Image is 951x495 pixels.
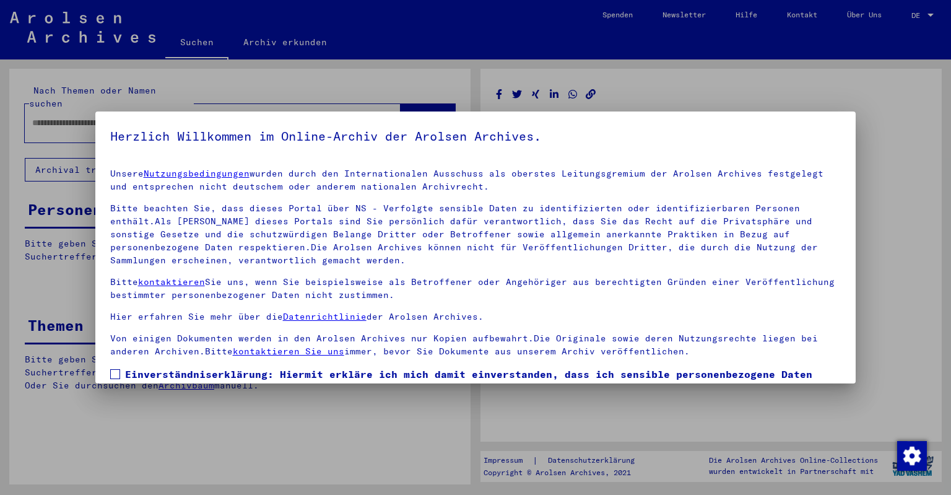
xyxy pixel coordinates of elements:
p: Unsere wurden durch den Internationalen Ausschuss als oberstes Leitungsgremium der Arolsen Archiv... [110,167,841,193]
a: kontaktieren [138,276,205,287]
img: Zustimmung ändern [897,441,927,471]
a: Datenrichtlinie [283,311,367,322]
h5: Herzlich Willkommen im Online-Archiv der Arolsen Archives. [110,126,841,146]
p: Von einigen Dokumenten werden in den Arolsen Archives nur Kopien aufbewahrt.Die Originale sowie d... [110,332,841,358]
a: kontaktieren Sie uns [233,346,344,357]
p: Bitte Sie uns, wenn Sie beispielsweise als Betroffener oder Angehöriger aus berechtigten Gründen ... [110,276,841,302]
a: Nutzungsbedingungen [144,168,250,179]
p: Hier erfahren Sie mehr über die der Arolsen Archives. [110,310,841,323]
p: Bitte beachten Sie, dass dieses Portal über NS - Verfolgte sensible Daten zu identifizierten oder... [110,202,841,267]
span: Einverständniserklärung: Hiermit erkläre ich mich damit einverstanden, dass ich sensible personen... [125,367,841,426]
